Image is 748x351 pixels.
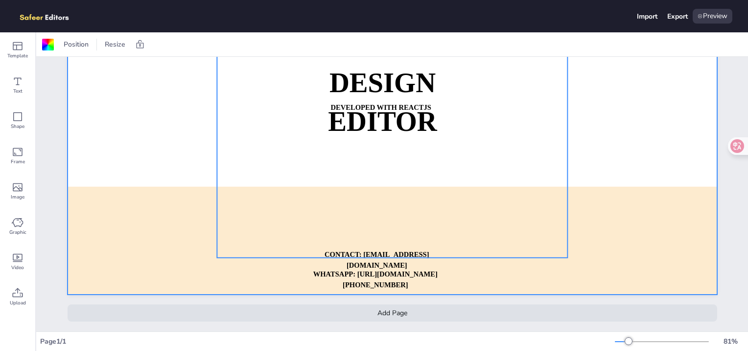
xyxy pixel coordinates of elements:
strong: CONTACT: [EMAIL_ADDRESS][DOMAIN_NAME] [325,251,429,269]
div: 81 % [719,337,742,346]
span: Template [7,52,28,60]
span: Image [11,193,24,201]
span: Upload [10,299,26,307]
div: Page 1 / 1 [40,337,615,346]
div: Add Page [68,304,717,322]
strong: WHATSAPP: [URL][DOMAIN_NAME][PHONE_NUMBER] [313,270,437,289]
div: Export [667,12,688,21]
span: Frame [11,158,25,166]
div: Preview [693,9,732,24]
span: Resize [103,40,127,49]
span: Shape [11,123,24,130]
img: logo.png [16,9,83,24]
span: Text [13,87,23,95]
span: Position [62,40,91,49]
div: Import [637,12,657,21]
span: Graphic [9,228,26,236]
span: Video [11,264,24,272]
